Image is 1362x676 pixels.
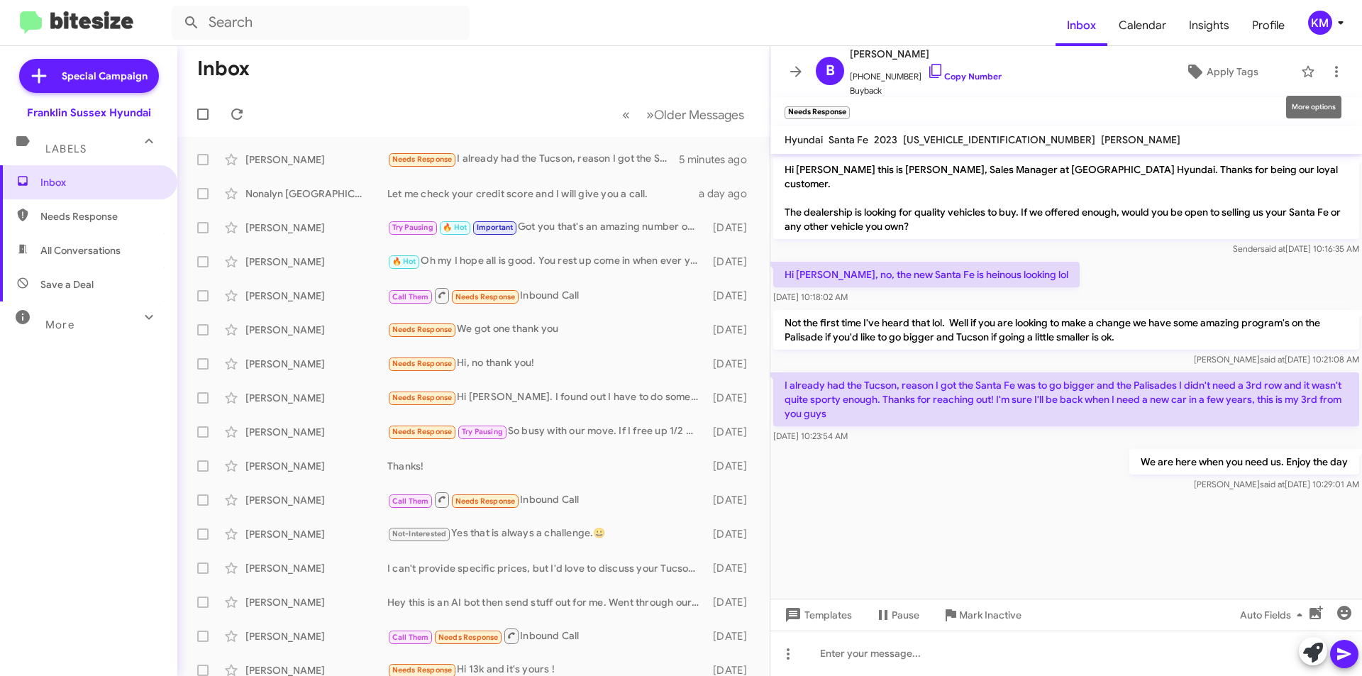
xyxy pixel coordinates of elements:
span: [DATE] 10:23:54 AM [773,431,848,441]
span: said at [1260,479,1285,489]
span: Needs Response [392,427,453,436]
div: [PERSON_NAME] [245,629,387,643]
div: Hey this is an AI bot then send stuff out for me. Went through our whole inventory we got nothing... [387,595,706,609]
div: Thanks! [387,459,706,473]
span: [US_VEHICLE_IDENTIFICATION_NUMBER] [903,133,1095,146]
span: said at [1260,354,1285,365]
span: Call Them [392,497,429,506]
a: Inbox [1056,5,1107,46]
span: Call Them [392,633,429,642]
span: Save a Deal [40,277,94,292]
div: [DATE] [706,391,758,405]
span: Not-Interested [392,529,447,538]
div: [DATE] [706,459,758,473]
nav: Page navigation example [614,100,753,129]
span: More [45,318,74,331]
span: [PERSON_NAME] [DATE] 10:29:01 AM [1194,479,1359,489]
div: [PERSON_NAME] [245,595,387,609]
div: Oh my I hope all is good. You rest up come in when ever you are feeling better [387,253,706,270]
span: said at [1261,243,1285,254]
button: Apply Tags [1148,59,1294,84]
div: a day ago [699,187,758,201]
span: Older Messages [654,107,744,123]
button: Templates [770,602,863,628]
span: 2023 [874,133,897,146]
span: Sender [DATE] 10:16:35 AM [1233,243,1359,254]
div: [PERSON_NAME] [245,527,387,541]
button: Auto Fields [1229,602,1319,628]
div: Yes that is always a challenge.😀 [387,526,706,542]
span: Try Pausing [462,427,503,436]
span: Call Them [392,292,429,301]
div: [DATE] [706,493,758,507]
button: Next [638,100,753,129]
span: Needs Response [455,292,516,301]
div: [PERSON_NAME] [245,289,387,303]
div: [PERSON_NAME] [245,459,387,473]
span: Needs Response [392,155,453,164]
div: [DATE] [706,357,758,371]
span: [PERSON_NAME] [DATE] 10:21:08 AM [1194,354,1359,365]
div: So busy with our move. If I free up 1/2 day, I'll check back. Thanks [387,423,706,440]
button: KM [1296,11,1346,35]
div: [DATE] [706,255,758,269]
div: [PERSON_NAME] [245,391,387,405]
span: B [826,60,835,82]
span: Labels [45,143,87,155]
span: Needs Response [392,665,453,675]
div: Inbound Call [387,627,706,645]
div: [DATE] [706,289,758,303]
span: Pause [892,602,919,628]
div: [PERSON_NAME] [245,255,387,269]
div: [DATE] [706,527,758,541]
span: [PHONE_NUMBER] [850,62,1002,84]
div: Franklin Sussex Hyundai [27,106,151,120]
span: [PERSON_NAME] [850,45,1002,62]
div: I already had the Tucson, reason I got the Santa Fe was to go bigger and the Palisades I didn't n... [387,151,679,167]
p: Hi [PERSON_NAME] this is [PERSON_NAME], Sales Manager at [GEOGRAPHIC_DATA] Hyundai. Thanks for be... [773,157,1359,239]
div: [PERSON_NAME] [245,323,387,337]
div: [PERSON_NAME] [245,561,387,575]
div: We got one thank you [387,321,706,338]
span: Mark Inactive [959,602,1021,628]
button: Previous [614,100,638,129]
a: Insights [1178,5,1241,46]
span: 🔥 Hot [392,257,416,266]
span: » [646,106,654,123]
span: Auto Fields [1240,602,1308,628]
div: [PERSON_NAME] [245,221,387,235]
div: Got you that's an amazing number on it. give me a shout when your back up id like to see there wo... [387,219,706,236]
div: I can't provide specific prices, but I'd love to discuss your Tucson further. Let's set up an app... [387,561,706,575]
span: All Conversations [40,243,121,257]
a: Copy Number [927,71,1002,82]
div: 5 minutes ago [679,153,758,167]
div: Nonalyn [GEOGRAPHIC_DATA] [245,187,387,201]
span: Inbox [40,175,161,189]
span: [PERSON_NAME] [1101,133,1180,146]
p: We are here when you need us. Enjoy the day [1129,449,1359,475]
h1: Inbox [197,57,250,80]
div: [PERSON_NAME] [245,357,387,371]
span: Needs Response [392,393,453,402]
span: Needs Response [392,359,453,368]
div: Inbound Call [387,491,706,509]
small: Needs Response [785,106,850,119]
div: Hi, no thank you! [387,355,706,372]
span: 🔥 Hot [443,223,467,232]
input: Search [172,6,470,40]
span: « [622,106,630,123]
div: [PERSON_NAME] [245,493,387,507]
span: Special Campaign [62,69,148,83]
span: [DATE] 10:18:02 AM [773,292,848,302]
a: Calendar [1107,5,1178,46]
div: [PERSON_NAME] [245,153,387,167]
div: Hi [PERSON_NAME]. I found out I have to do some major repairs on my house so I'm going to hold of... [387,389,706,406]
p: I already had the Tucson, reason I got the Santa Fe was to go bigger and the Palisades I didn't n... [773,372,1359,426]
span: Needs Response [392,325,453,334]
span: Hyundai [785,133,823,146]
span: Apply Tags [1207,59,1258,84]
a: Profile [1241,5,1296,46]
